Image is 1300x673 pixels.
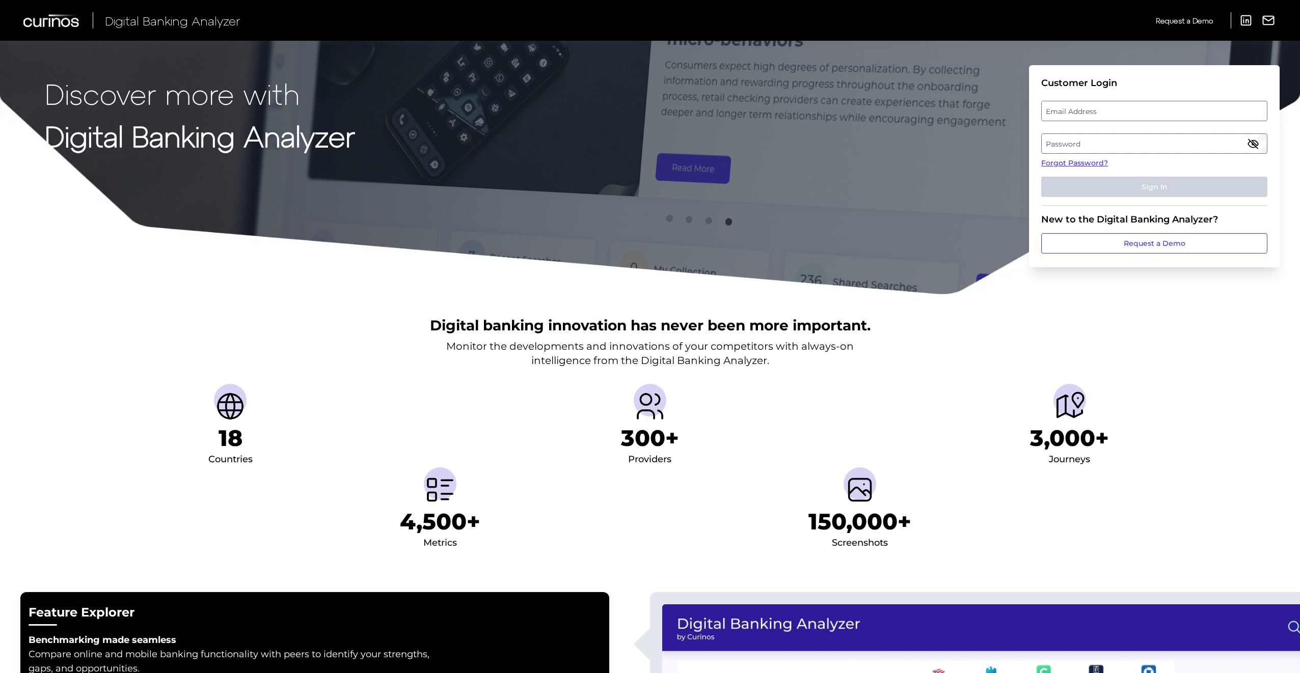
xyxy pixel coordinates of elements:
[208,452,253,468] div: Countries
[29,634,176,646] strong: Benchmarking made seamless
[1156,12,1213,29] a: Request a Demo
[808,508,911,535] h1: 150,000+
[23,14,80,27] img: Curinos
[45,77,355,109] p: Discover more with
[214,390,247,423] img: Countries
[1041,77,1267,89] div: Customer Login
[29,604,601,621] h2: Feature Explorer
[844,473,876,506] img: Screenshots
[400,508,480,535] h1: 4,500+
[832,535,888,551] div: Screenshots
[621,425,679,452] h1: 300+
[1042,134,1266,153] label: Password
[1042,102,1266,120] label: Email Address
[634,390,666,423] img: Providers
[628,452,671,468] div: Providers
[446,339,854,368] p: Monitor the developments and innovations of your competitors with always-on intelligence from the...
[1156,16,1213,25] span: Request a Demo
[1041,158,1267,169] a: Forgot Password?
[1041,233,1267,254] a: Request a Demo
[1053,390,1086,423] img: Journeys
[105,13,240,28] span: Digital Banking Analyzer
[219,425,242,452] h1: 18
[1041,177,1267,197] button: Sign In
[424,473,456,506] img: Metrics
[1049,452,1090,468] div: Journeys
[430,316,871,335] h2: Digital banking innovation has never been more important.
[423,535,457,551] div: Metrics
[45,119,355,153] strong: Digital Banking Analyzer
[1041,214,1267,225] div: New to the Digital Banking Analyzer?
[1030,425,1109,452] h1: 3,000+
